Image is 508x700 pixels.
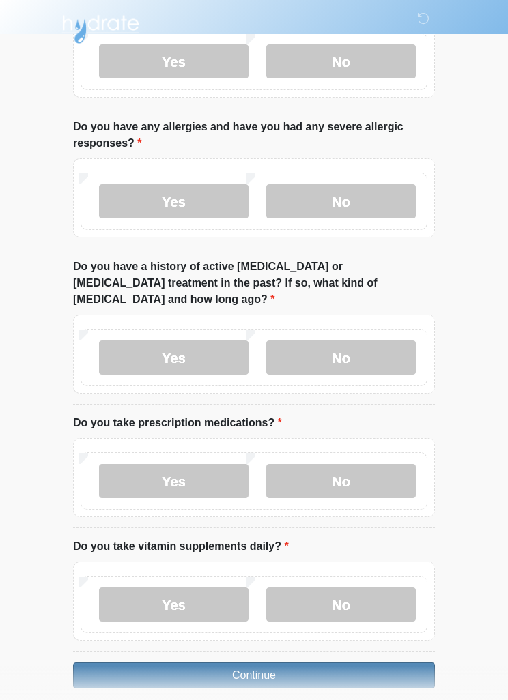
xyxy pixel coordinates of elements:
[73,538,289,555] label: Do you take vitamin supplements daily?
[99,587,249,622] label: Yes
[99,184,249,218] label: Yes
[266,184,416,218] label: No
[73,415,282,431] label: Do you take prescription medications?
[99,44,249,78] label: Yes
[59,10,141,44] img: Hydrate IV Bar - Scottsdale Logo
[266,464,416,498] label: No
[266,587,416,622] label: No
[99,340,249,375] label: Yes
[266,44,416,78] label: No
[73,662,435,688] button: Continue
[73,259,435,308] label: Do you have a history of active [MEDICAL_DATA] or [MEDICAL_DATA] treatment in the past? If so, wh...
[73,119,435,151] label: Do you have any allergies and have you had any severe allergic responses?
[266,340,416,375] label: No
[99,464,249,498] label: Yes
